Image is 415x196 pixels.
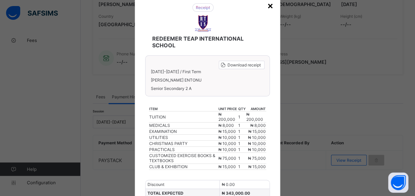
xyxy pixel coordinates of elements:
[218,156,236,161] span: ₦ 75,000
[149,123,217,128] div: MEDICALS
[248,135,266,140] span: ₦ 10,000
[149,164,217,169] div: CLUB & EXHIBITION
[238,111,246,122] td: 1
[248,147,266,152] span: ₦ 10,000
[248,164,266,169] span: ₦ 15,000
[238,122,246,129] td: 1
[149,106,218,111] th: item
[218,123,234,128] span: ₦ 8,000
[238,153,246,164] td: 1
[149,141,217,146] div: CHRISTMAS PARTY
[238,106,246,111] th: qty
[238,135,246,141] td: 1
[151,69,201,74] span: [DATE]-[DATE] / First Term
[218,135,236,140] span: ₦ 10,000
[248,141,266,146] span: ₦ 10,000
[238,141,246,147] td: 1
[218,106,238,111] th: unit price
[238,164,246,170] td: 1
[238,129,246,135] td: 1
[248,129,266,134] span: ₦ 15,000
[246,106,266,111] th: amount
[218,112,235,122] span: ₦ 200,000
[250,123,266,128] span: ₦ 8,000
[149,153,217,163] div: CUSTOMIZED EXERCISE BOOKS & TEXTBOOKS
[152,35,257,49] span: REDEEMER TEAP INTERNATIONAL SCHOOL
[248,156,266,161] span: ₦ 75,000
[147,182,164,187] span: Discount
[149,129,217,134] div: EXAMINATION
[149,135,217,140] div: UTILITIES
[218,141,236,146] span: ₦ 10,000
[221,182,235,187] span: ₦ 0.00
[221,191,250,196] span: ₦ 343,000.00
[192,3,214,12] img: receipt.26f346b57495a98c98ef9b0bc63aa4d8.svg
[147,191,183,196] span: TOTAL EXPECTED
[151,86,264,91] span: Senior Secondary 2 A
[151,78,264,83] span: [PERSON_NAME] ENTONU
[246,112,263,122] span: ₦ 200,000
[238,147,246,153] td: 1
[218,147,236,152] span: ₦ 10,000
[149,114,217,119] div: TUITION
[218,164,236,169] span: ₦ 15,000
[388,173,408,193] button: Open asap
[227,62,261,67] span: Download receipt
[218,129,236,134] span: ₦ 15,000
[195,15,211,32] img: REDEEMER TEAP INTERNATIONAL SCHOOL
[149,147,217,152] div: PRACTICALS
